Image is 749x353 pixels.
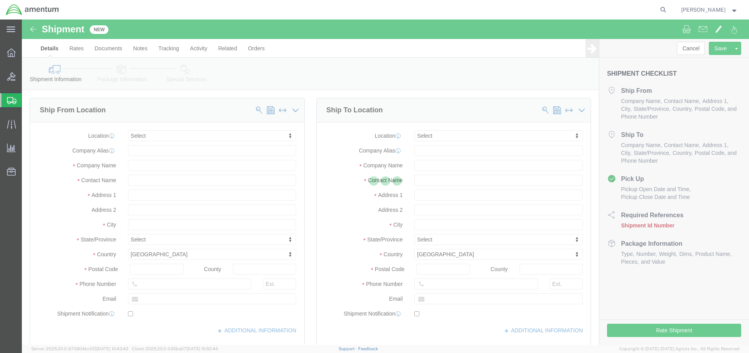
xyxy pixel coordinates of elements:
[339,346,358,351] a: Support
[97,346,128,351] span: [DATE] 10:43:43
[619,346,740,352] span: Copyright © [DATE]-[DATE] Agistix Inc., All Rights Reserved
[681,5,738,14] button: [PERSON_NAME]
[681,5,726,14] span: Craig Mitchell
[5,4,59,16] img: logo
[31,346,128,351] span: Server: 2025.20.0-970904bc0f3
[132,346,218,351] span: Client: 2025.20.0-035ba07
[358,346,378,351] a: Feedback
[186,346,218,351] span: [DATE] 10:52:44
